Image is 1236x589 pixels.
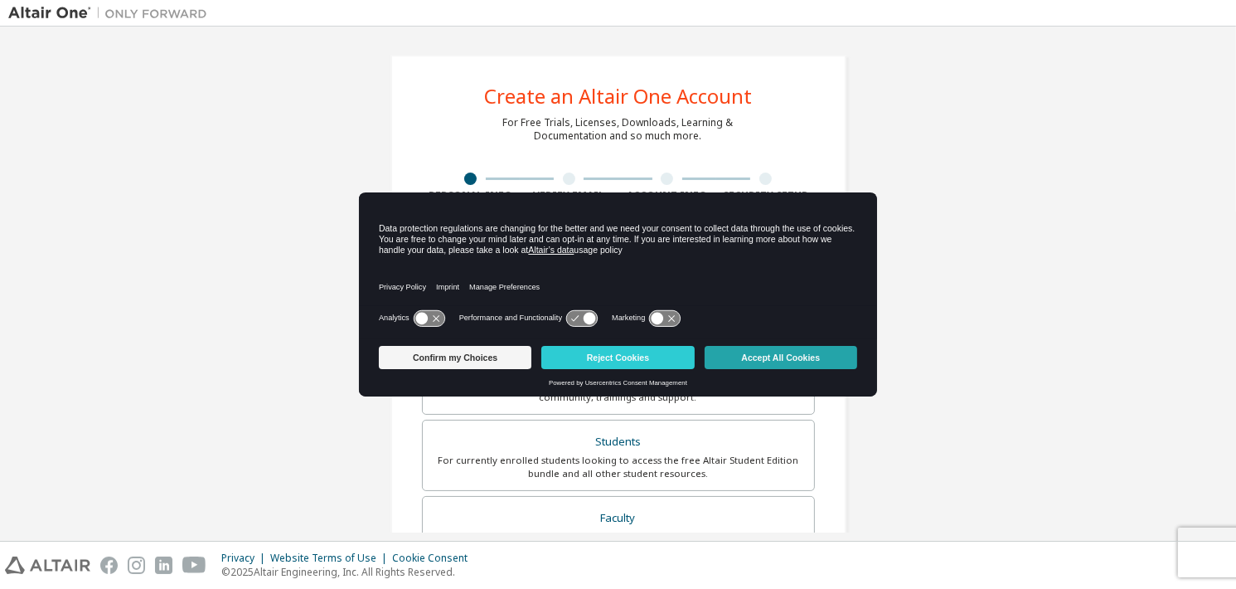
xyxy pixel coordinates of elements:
[221,552,270,565] div: Privacy
[503,116,734,143] div: For Free Trials, Licenses, Downloads, Learning & Documentation and so much more.
[8,5,216,22] img: Altair One
[716,189,815,202] div: Security Setup
[433,454,804,480] div: For currently enrolled students looking to access the free Altair Student Edition bundle and all ...
[618,189,717,202] div: Account Info
[270,552,392,565] div: Website Terms of Use
[392,552,477,565] div: Cookie Consent
[100,557,118,574] img: facebook.svg
[5,557,90,574] img: altair_logo.svg
[221,565,477,579] p: © 2025 Altair Engineering, Inc. All Rights Reserved.
[520,189,618,202] div: Verify Email
[182,557,206,574] img: youtube.svg
[433,431,804,454] div: Students
[484,86,752,106] div: Create an Altair One Account
[422,189,521,202] div: Personal Info
[155,557,172,574] img: linkedin.svg
[433,507,804,530] div: Faculty
[433,529,804,556] div: For faculty & administrators of academic institutions administering students and accessing softwa...
[128,557,145,574] img: instagram.svg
